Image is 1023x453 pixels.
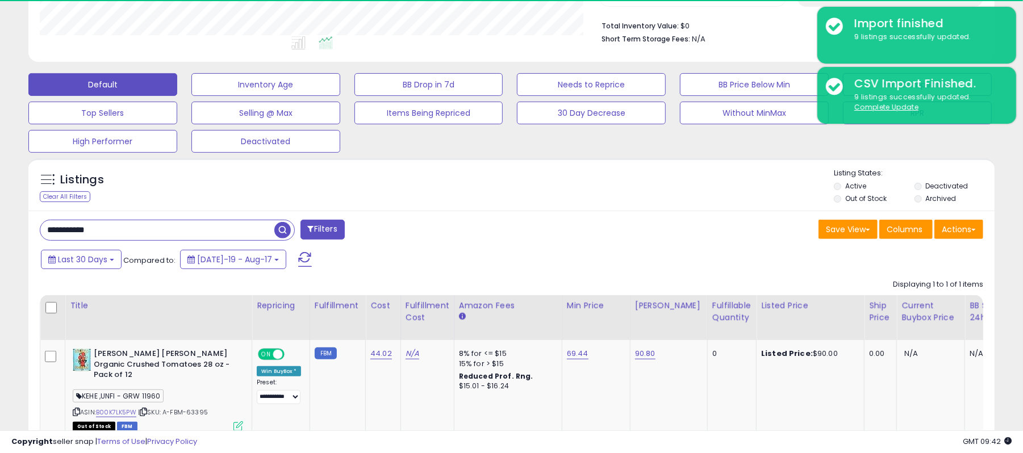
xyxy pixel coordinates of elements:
button: Columns [879,220,933,239]
a: 69.44 [567,348,588,359]
div: Amazon Fees [459,300,557,312]
p: Listing States: [834,168,995,179]
div: Fulfillment Cost [406,300,449,324]
a: Privacy Policy [147,436,197,447]
a: Terms of Use [97,436,145,447]
div: BB Share 24h. [970,300,1011,324]
span: KEHE ,UNFI - GRW 11960 [73,389,164,402]
button: 30 Day Decrease [517,102,666,124]
span: ON [259,350,273,359]
div: Fulfillment [315,300,361,312]
b: Listed Price: [761,348,813,359]
b: [PERSON_NAME] [PERSON_NAME] Organic Crushed Tomatoes 28 oz - Pack of 12 [94,349,232,383]
button: Last 30 Days [41,250,122,269]
span: | SKU: A-FBM-63395 [138,408,208,417]
div: N/A [970,349,1007,359]
div: Fulfillable Quantity [712,300,751,324]
b: Short Term Storage Fees: [602,34,690,44]
div: 9 listings successfully updated. [846,92,1008,113]
span: 2025-09-17 09:42 GMT [963,436,1012,447]
div: Title [70,300,247,312]
a: N/A [406,348,419,359]
span: Columns [887,224,922,235]
span: N/A [692,33,705,44]
div: Cost [370,300,396,312]
label: Deactivated [926,181,968,191]
b: Total Inventory Value: [602,21,679,31]
li: $0 [602,18,975,32]
button: BB Price Below Min [680,73,829,96]
button: Items Being Repriced [354,102,503,124]
button: High Performer [28,130,177,153]
small: Amazon Fees. [459,312,466,322]
div: Displaying 1 to 1 of 1 items [893,279,983,290]
div: 9 listings successfully updated. [846,32,1008,43]
a: 90.80 [635,348,655,359]
button: Without MinMax [680,102,829,124]
div: [PERSON_NAME] [635,300,703,312]
span: Last 30 Days [58,254,107,265]
div: Min Price [567,300,625,312]
div: $90.00 [761,349,855,359]
div: Ship Price [869,300,892,324]
button: Default [28,73,177,96]
label: Active [845,181,866,191]
span: Compared to: [123,255,176,266]
div: 0.00 [869,349,888,359]
div: 15% for > $15 [459,359,553,369]
div: seller snap | | [11,437,197,447]
button: Save View [819,220,878,239]
span: All listings that are currently out of stock and unavailable for purchase on Amazon [73,422,115,431]
span: FBM [117,422,137,431]
button: [DATE]-19 - Aug-17 [180,250,286,269]
a: B00K7LK5PW [96,408,136,417]
div: Repricing [257,300,305,312]
button: Needs to Reprice [517,73,666,96]
b: Reduced Prof. Rng. [459,371,533,381]
span: N/A [904,348,918,359]
span: OFF [283,350,301,359]
u: Complete Update [854,102,918,112]
label: Out of Stock [845,194,887,203]
div: CSV Import Finished. [846,75,1008,92]
div: Import finished [846,15,1008,32]
div: Current Buybox Price [901,300,960,324]
div: Win BuyBox * [257,366,301,376]
div: Listed Price [761,300,859,312]
button: Filters [300,220,345,240]
h5: Listings [60,172,104,188]
div: Clear All Filters [40,191,90,202]
div: 8% for <= $15 [459,349,553,359]
button: Deactivated [191,130,340,153]
button: BB Drop in 7d [354,73,503,96]
div: ASIN: [73,349,243,430]
img: 516ukjQOXYL._SL40_.jpg [73,349,91,371]
div: $15.01 - $16.24 [459,381,553,391]
label: Archived [926,194,957,203]
a: 44.02 [370,348,392,359]
div: Preset: [257,379,301,404]
button: Inventory Age [191,73,340,96]
small: FBM [315,347,337,359]
button: Top Sellers [28,102,177,124]
strong: Copyright [11,436,53,447]
span: [DATE]-19 - Aug-17 [197,254,272,265]
div: 0 [712,349,748,359]
button: Actions [934,220,983,239]
button: Selling @ Max [191,102,340,124]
